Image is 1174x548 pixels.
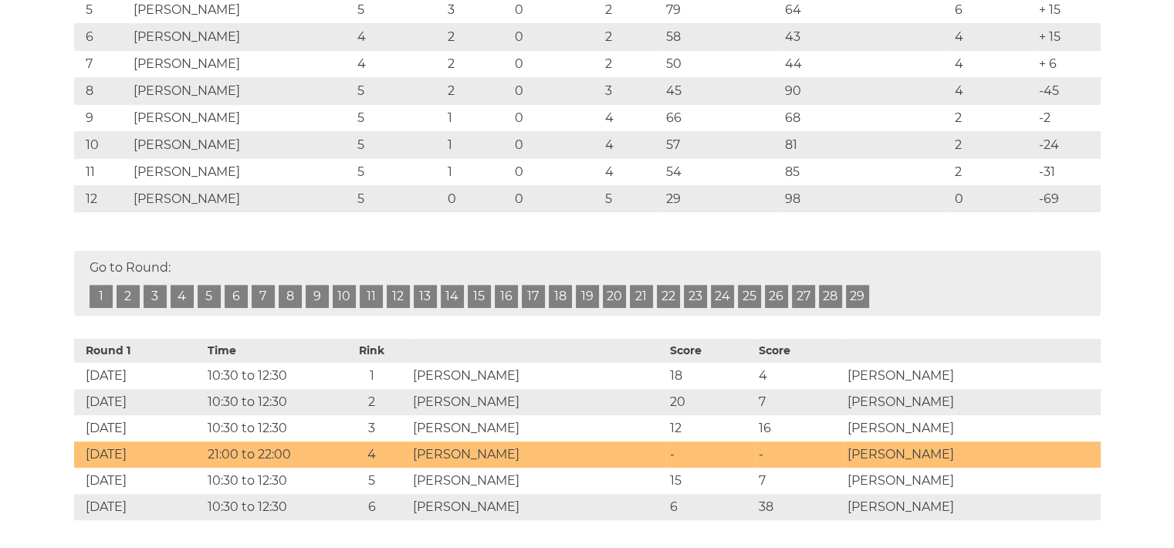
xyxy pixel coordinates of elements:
[74,185,130,212] td: 12
[711,285,734,308] a: 24
[354,185,445,212] td: 5
[781,185,950,212] td: 98
[1035,104,1100,131] td: -2
[444,50,510,77] td: 2
[843,363,1100,389] td: [PERSON_NAME]
[409,415,666,441] td: [PERSON_NAME]
[601,185,661,212] td: 5
[409,363,666,389] td: [PERSON_NAME]
[354,77,445,104] td: 5
[354,23,445,50] td: 4
[306,285,329,308] a: 9
[657,285,680,308] a: 22
[74,50,130,77] td: 7
[951,104,1036,131] td: 2
[409,468,666,494] td: [PERSON_NAME]
[130,104,354,131] td: [PERSON_NAME]
[354,131,445,158] td: 5
[511,50,602,77] td: 0
[252,285,275,308] a: 7
[444,23,510,50] td: 2
[666,468,755,494] td: 15
[522,285,545,308] a: 17
[204,389,334,415] td: 10:30 to 12:30
[74,104,130,131] td: 9
[495,285,518,308] a: 16
[414,285,437,308] a: 13
[1035,158,1100,185] td: -31
[951,50,1036,77] td: 4
[204,415,334,441] td: 10:30 to 12:30
[781,104,950,131] td: 68
[666,441,755,468] td: -
[204,339,334,363] th: Time
[354,158,445,185] td: 5
[90,285,113,308] a: 1
[444,185,510,212] td: 0
[354,104,445,131] td: 5
[334,339,409,363] th: Rink
[468,285,491,308] a: 15
[765,285,788,308] a: 26
[334,468,409,494] td: 5
[444,104,510,131] td: 1
[511,185,602,212] td: 0
[792,285,815,308] a: 27
[1035,23,1100,50] td: + 15
[74,339,205,363] th: Round 1
[661,23,781,50] td: 58
[334,389,409,415] td: 2
[666,389,755,415] td: 20
[409,494,666,520] td: [PERSON_NAME]
[204,468,334,494] td: 10:30 to 12:30
[843,415,1100,441] td: [PERSON_NAME]
[666,494,755,520] td: 6
[354,50,445,77] td: 4
[198,285,221,308] a: 5
[334,494,409,520] td: 6
[755,415,844,441] td: 16
[204,363,334,389] td: 10:30 to 12:30
[819,285,842,308] a: 28
[279,285,302,308] a: 8
[846,285,869,308] a: 29
[661,185,781,212] td: 29
[409,389,666,415] td: [PERSON_NAME]
[511,131,602,158] td: 0
[603,285,626,308] a: 20
[444,158,510,185] td: 1
[601,77,661,104] td: 3
[130,77,354,104] td: [PERSON_NAME]
[511,23,602,50] td: 0
[951,77,1036,104] td: 4
[204,494,334,520] td: 10:30 to 12:30
[755,339,844,363] th: Score
[843,389,1100,415] td: [PERSON_NAME]
[387,285,410,308] a: 12
[843,468,1100,494] td: [PERSON_NAME]
[74,415,205,441] td: [DATE]
[74,441,205,468] td: [DATE]
[444,77,510,104] td: 2
[74,494,205,520] td: [DATE]
[1035,50,1100,77] td: + 6
[225,285,248,308] a: 6
[130,50,354,77] td: [PERSON_NAME]
[755,441,844,468] td: -
[144,285,167,308] a: 3
[360,285,383,308] a: 11
[661,131,781,158] td: 57
[781,158,950,185] td: 85
[781,50,950,77] td: 44
[117,285,140,308] a: 2
[171,285,194,308] a: 4
[951,185,1036,212] td: 0
[601,104,661,131] td: 4
[666,415,755,441] td: 12
[334,363,409,389] td: 1
[409,441,666,468] td: [PERSON_NAME]
[755,363,844,389] td: 4
[333,285,356,308] a: 10
[1035,131,1100,158] td: -24
[444,131,510,158] td: 1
